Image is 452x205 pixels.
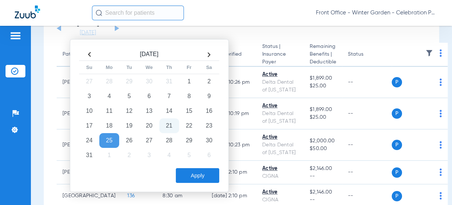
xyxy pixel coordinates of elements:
li: [DATE] [66,20,110,37]
div: Active [262,71,298,79]
th: Remaining Benefits | [304,43,342,67]
div: Delta Dental of [US_STATE] [262,110,298,125]
div: CIGNA [262,173,298,180]
img: group-dot-blue.svg [439,141,442,149]
div: Delta Dental of [US_STATE] [262,79,298,94]
span: $2,146.00 [310,188,336,196]
span: P [392,191,402,201]
span: -- [310,173,336,180]
img: group-dot-blue.svg [439,79,442,86]
td: -- [342,67,392,98]
span: $1,899.00 [310,74,336,82]
span: 136 [127,193,135,198]
button: Apply [176,168,219,183]
span: $50.00 [310,145,336,153]
td: [DATE] 10:23 PM [206,129,256,161]
span: $25.00 [310,114,336,121]
span: Deductible [310,58,336,66]
img: filter.svg [426,49,433,57]
span: P [392,77,402,87]
div: Patient Name [63,51,95,58]
td: -- [342,98,392,129]
th: [DATE] [99,49,199,61]
img: hamburger-icon [10,31,21,40]
td: -- [342,161,392,184]
div: Active [262,102,298,110]
td: -- [342,129,392,161]
img: group-dot-blue.svg [439,192,442,199]
td: [DATE] 10:26 PM [206,67,256,98]
div: CIGNA [262,196,298,204]
div: Last Verified [212,51,250,58]
img: Zuub Logo [15,6,40,18]
span: $2,146.00 [310,165,336,173]
span: $1,899.00 [310,106,336,114]
span: Front Office - Winter Garden - Celebration Pediatric Dentistry [316,9,437,17]
span: P [392,108,402,119]
a: [DATE] [66,29,110,37]
img: group-dot-blue.svg [439,110,442,117]
span: P [392,140,402,150]
img: group-dot-blue.svg [439,49,442,57]
span: -- [310,196,336,204]
div: Active [262,133,298,141]
div: Patient Name [63,51,115,58]
img: Search Icon [96,10,102,16]
th: Status | [256,43,304,67]
span: Insurance Payer [262,51,298,66]
th: Status [342,43,392,67]
img: group-dot-blue.svg [439,168,442,176]
div: Delta Dental of [US_STATE] [262,141,298,157]
span: $2,000.00 [310,137,336,145]
span: $25.00 [310,82,336,90]
input: Search for patients [92,6,184,20]
span: P [392,167,402,178]
div: Active [262,165,298,173]
td: [DATE] 10:19 PM [206,98,256,129]
td: [DATE] 2:10 PM [206,161,256,184]
div: Active [262,188,298,196]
